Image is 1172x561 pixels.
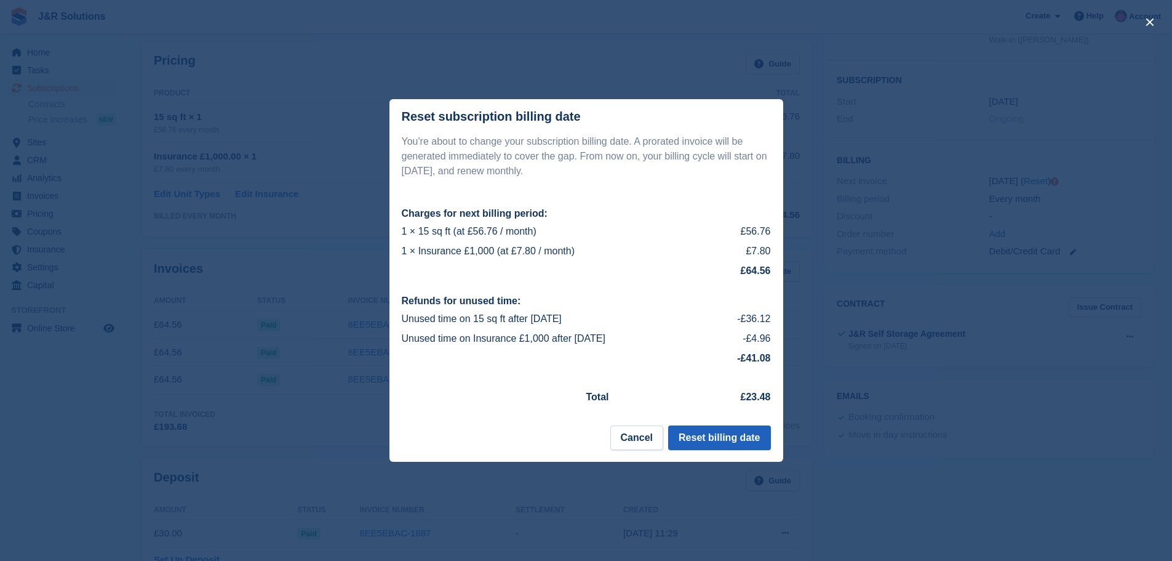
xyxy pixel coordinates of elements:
[402,329,719,349] td: Unused time on Insurance £1,000 after [DATE]
[668,426,770,450] button: Reset billing date
[719,309,770,329] td: -£36.12
[610,426,663,450] button: Cancel
[402,134,771,179] p: You're about to change your subscription billing date. A prorated invoice will be generated immed...
[1140,12,1160,32] button: close
[402,296,771,307] h2: Refunds for unused time:
[586,392,609,402] strong: Total
[402,110,581,124] div: Reset subscription billing date
[719,329,770,349] td: -£4.96
[737,353,770,363] strong: -£41.08
[741,392,771,402] strong: £23.48
[741,265,771,276] strong: £64.56
[402,309,719,329] td: Unused time on 15 sq ft after [DATE]
[402,241,716,261] td: 1 × Insurance £1,000 (at £7.80 / month)
[716,241,771,261] td: £7.80
[402,208,771,219] h2: Charges for next billing period:
[402,222,716,241] td: 1 × 15 sq ft (at £56.76 / month)
[716,222,771,241] td: £56.76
